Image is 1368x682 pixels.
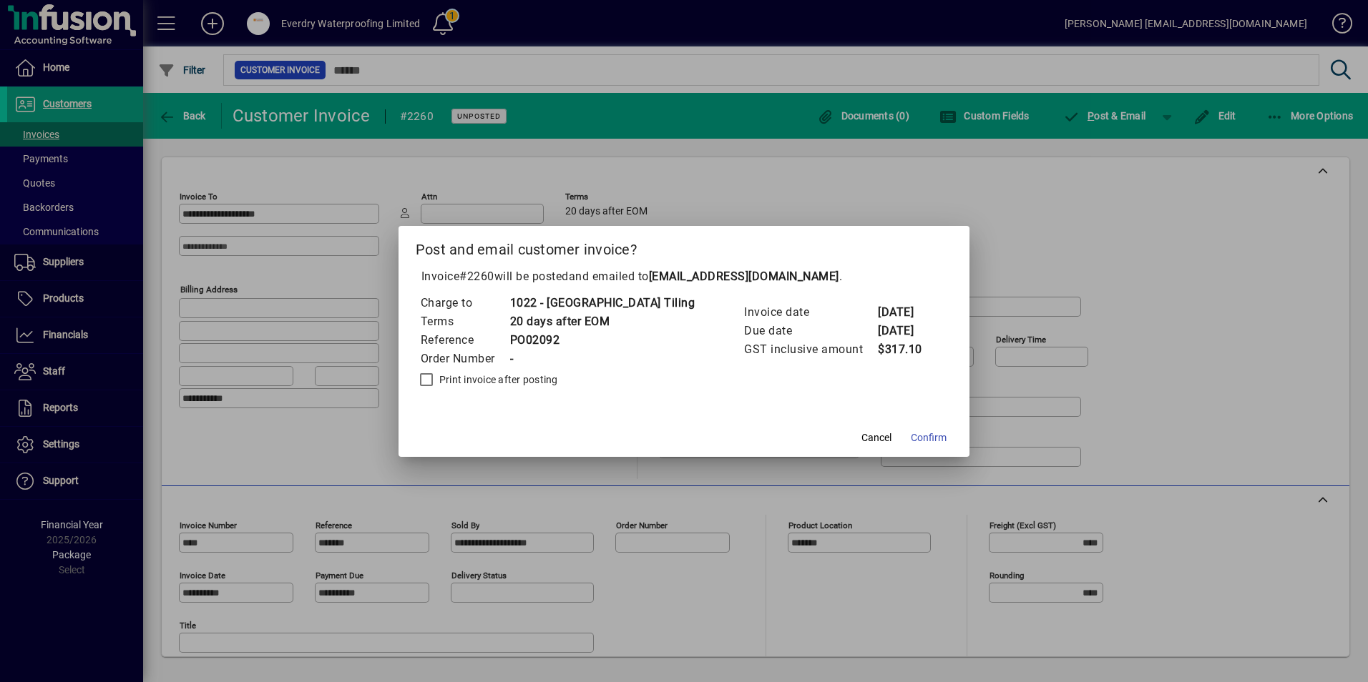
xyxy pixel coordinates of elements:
[420,312,509,331] td: Terms
[861,430,891,445] span: Cancel
[743,340,877,359] td: GST inclusive amount
[649,270,839,283] b: [EMAIL_ADDRESS][DOMAIN_NAME]
[743,322,877,340] td: Due date
[416,268,953,285] p: Invoice will be posted .
[459,270,494,283] span: #2260
[877,303,934,322] td: [DATE]
[854,425,899,451] button: Cancel
[569,270,839,283] span: and emailed to
[509,312,695,331] td: 20 days after EOM
[509,350,695,368] td: -
[399,226,970,267] h2: Post and email customer invoice?
[509,331,695,350] td: PO02092
[911,430,947,445] span: Confirm
[436,372,558,387] label: Print invoice after posting
[420,350,509,368] td: Order Number
[743,303,877,322] td: Invoice date
[509,294,695,312] td: 1022 - [GEOGRAPHIC_DATA] Tiling
[420,294,509,312] td: Charge to
[905,425,952,451] button: Confirm
[877,340,934,359] td: $317.10
[420,331,509,350] td: Reference
[877,322,934,340] td: [DATE]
